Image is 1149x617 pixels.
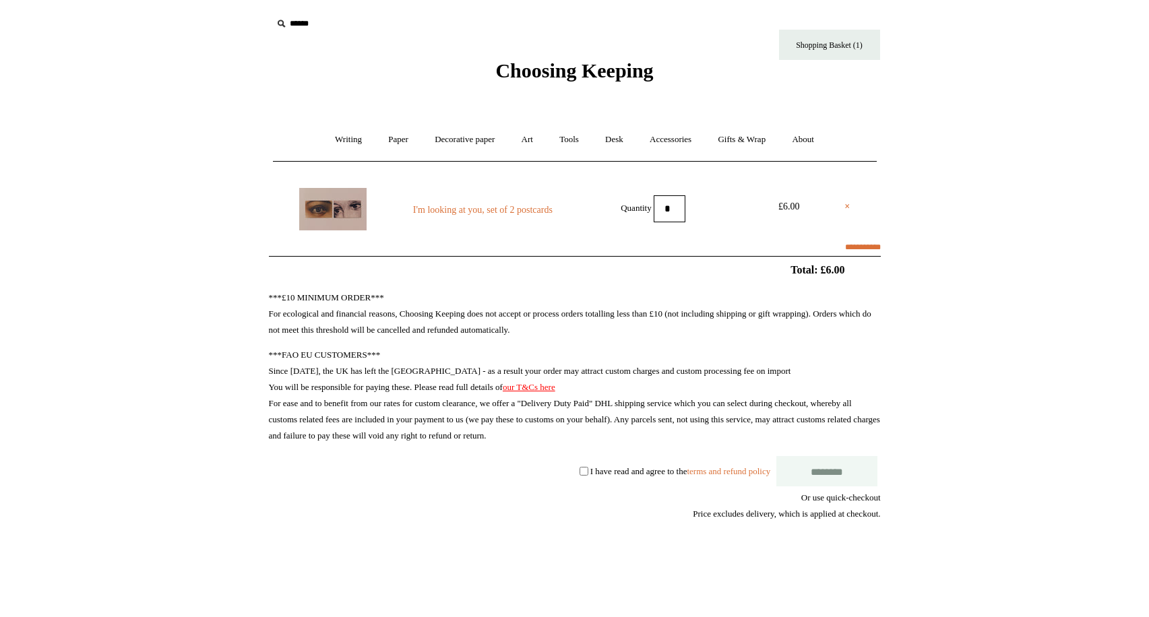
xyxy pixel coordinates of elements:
[621,202,652,212] label: Quantity
[503,382,555,392] a: our T&Cs here
[391,202,574,218] a: I'm looking at you, set of 2 postcards
[269,506,881,522] div: Price excludes delivery, which is applied at checkout.
[638,122,704,158] a: Accessories
[590,465,770,476] label: I have read and agree to the
[547,122,591,158] a: Tools
[706,122,778,158] a: Gifts & Wrap
[269,290,881,338] p: ***£10 MINIMUM ORDER*** For ecological and financial reasons, Choosing Keeping does not accept or...
[423,122,507,158] a: Decorative paper
[323,122,374,158] a: Writing
[844,199,850,215] a: ×
[495,70,653,79] a: Choosing Keeping
[238,263,912,276] h2: Total: £6.00
[269,490,881,522] div: Or use quick-checkout
[759,199,819,215] div: £6.00
[269,347,881,444] p: ***FAO EU CUSTOMERS*** Since [DATE], the UK has left the [GEOGRAPHIC_DATA] - as a result your ord...
[779,30,880,60] a: Shopping Basket (1)
[495,59,653,82] span: Choosing Keeping
[376,122,421,158] a: Paper
[299,188,367,230] img: I'm looking at you, set of 2 postcards
[780,122,826,158] a: About
[687,465,770,476] a: terms and refund policy
[509,122,545,158] a: Art
[780,571,881,607] iframe: PayPal-paypal
[593,122,635,158] a: Desk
